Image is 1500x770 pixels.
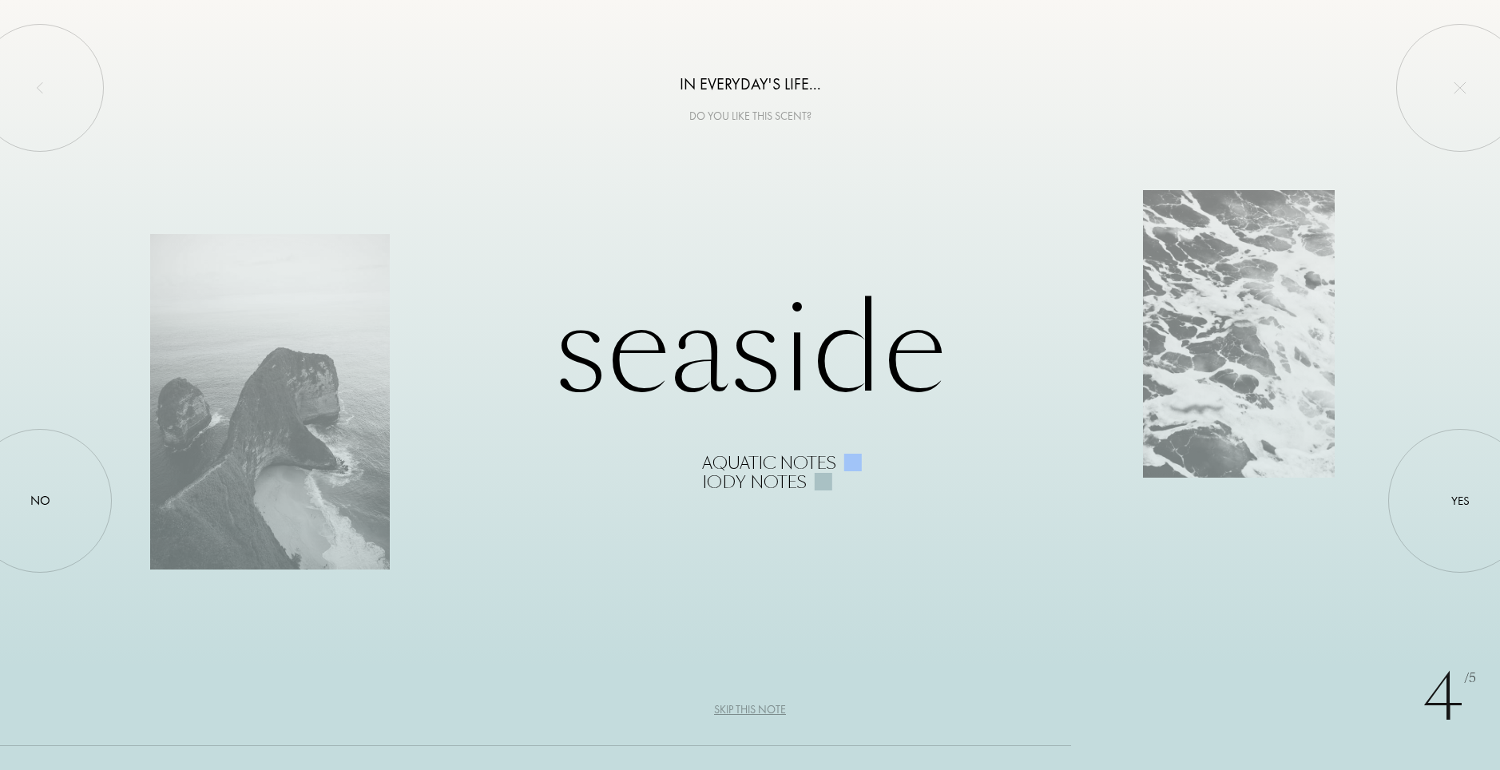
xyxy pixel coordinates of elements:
span: /5 [1464,669,1476,688]
img: quit_onboard.svg [1454,81,1466,94]
div: Yes [1451,491,1470,510]
div: No [30,491,50,510]
div: Aquatic notes [702,454,836,473]
div: Seaside [150,278,1350,492]
div: Iody notes [702,473,807,492]
div: Skip this note [714,701,786,718]
img: left_onboard.svg [34,81,46,94]
div: 4 [1423,650,1476,746]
